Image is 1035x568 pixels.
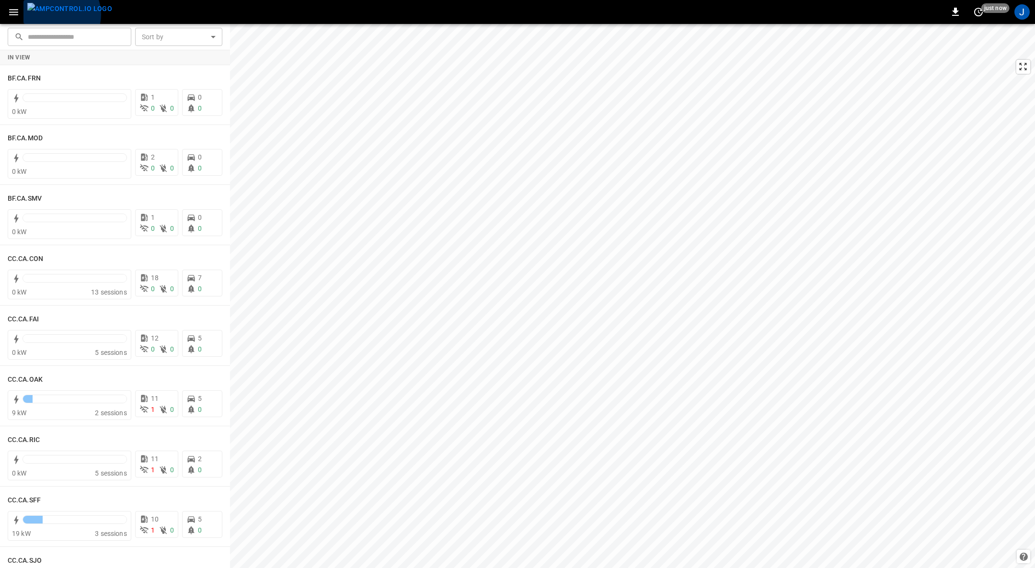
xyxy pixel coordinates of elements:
[151,345,155,353] span: 0
[151,274,159,282] span: 18
[198,214,202,221] span: 0
[170,406,174,413] span: 0
[8,556,42,566] h6: CC.CA.SJO
[170,285,174,293] span: 0
[12,469,27,477] span: 0 kW
[8,193,42,204] h6: BF.CA.SMV
[8,54,31,61] strong: In View
[12,288,27,296] span: 0 kW
[95,349,127,356] span: 5 sessions
[8,73,41,84] h6: BF.CA.FRN
[151,406,155,413] span: 1
[91,288,127,296] span: 13 sessions
[12,108,27,115] span: 0 kW
[27,3,112,15] img: ampcontrol.io logo
[198,515,202,523] span: 5
[151,334,159,342] span: 12
[12,228,27,236] span: 0 kW
[12,349,27,356] span: 0 kW
[170,104,174,112] span: 0
[198,153,202,161] span: 0
[170,225,174,232] span: 0
[8,314,39,325] h6: CC.CA.FAI
[198,93,202,101] span: 0
[198,455,202,463] span: 2
[151,225,155,232] span: 0
[95,530,127,537] span: 3 sessions
[8,254,43,264] h6: CC.CA.CON
[198,104,202,112] span: 0
[1014,4,1030,20] div: profile-icon
[12,530,31,537] span: 19 kW
[198,285,202,293] span: 0
[151,153,155,161] span: 2
[151,93,155,101] span: 1
[198,526,202,534] span: 0
[151,104,155,112] span: 0
[95,409,127,417] span: 2 sessions
[95,469,127,477] span: 5 sessions
[981,3,1010,13] span: just now
[151,455,159,463] span: 11
[151,164,155,172] span: 0
[170,526,174,534] span: 0
[198,395,202,402] span: 5
[198,406,202,413] span: 0
[198,466,202,474] span: 0
[170,164,174,172] span: 0
[12,409,27,417] span: 9 kW
[170,345,174,353] span: 0
[198,164,202,172] span: 0
[12,168,27,175] span: 0 kW
[230,24,1035,568] canvas: Map
[198,334,202,342] span: 5
[198,225,202,232] span: 0
[198,274,202,282] span: 7
[8,375,43,385] h6: CC.CA.OAK
[151,214,155,221] span: 1
[971,4,986,20] button: set refresh interval
[170,466,174,474] span: 0
[198,345,202,353] span: 0
[8,495,41,506] h6: CC.CA.SFF
[151,526,155,534] span: 1
[151,285,155,293] span: 0
[151,395,159,402] span: 11
[8,435,40,445] h6: CC.CA.RIC
[151,466,155,474] span: 1
[8,133,43,144] h6: BF.CA.MOD
[151,515,159,523] span: 10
